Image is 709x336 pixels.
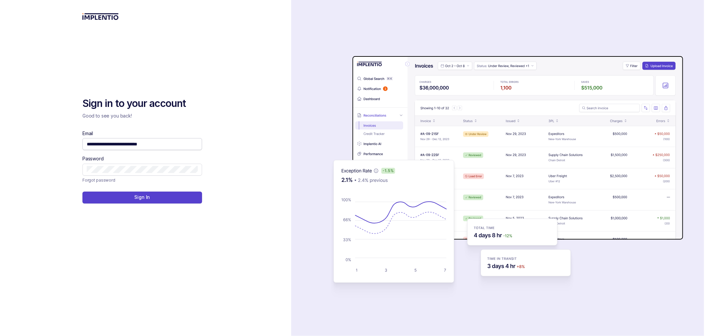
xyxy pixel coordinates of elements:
img: signin-background.svg [310,35,685,301]
p: Forgot password [82,177,115,184]
button: Sign In [82,192,202,204]
p: Good to see you back! [82,113,202,119]
a: Link Forgot password [82,177,115,184]
p: Sign In [134,194,150,201]
img: logo [82,13,119,20]
label: Email [82,130,93,137]
label: Password [82,155,104,162]
h2: Sign in to your account [82,97,202,110]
